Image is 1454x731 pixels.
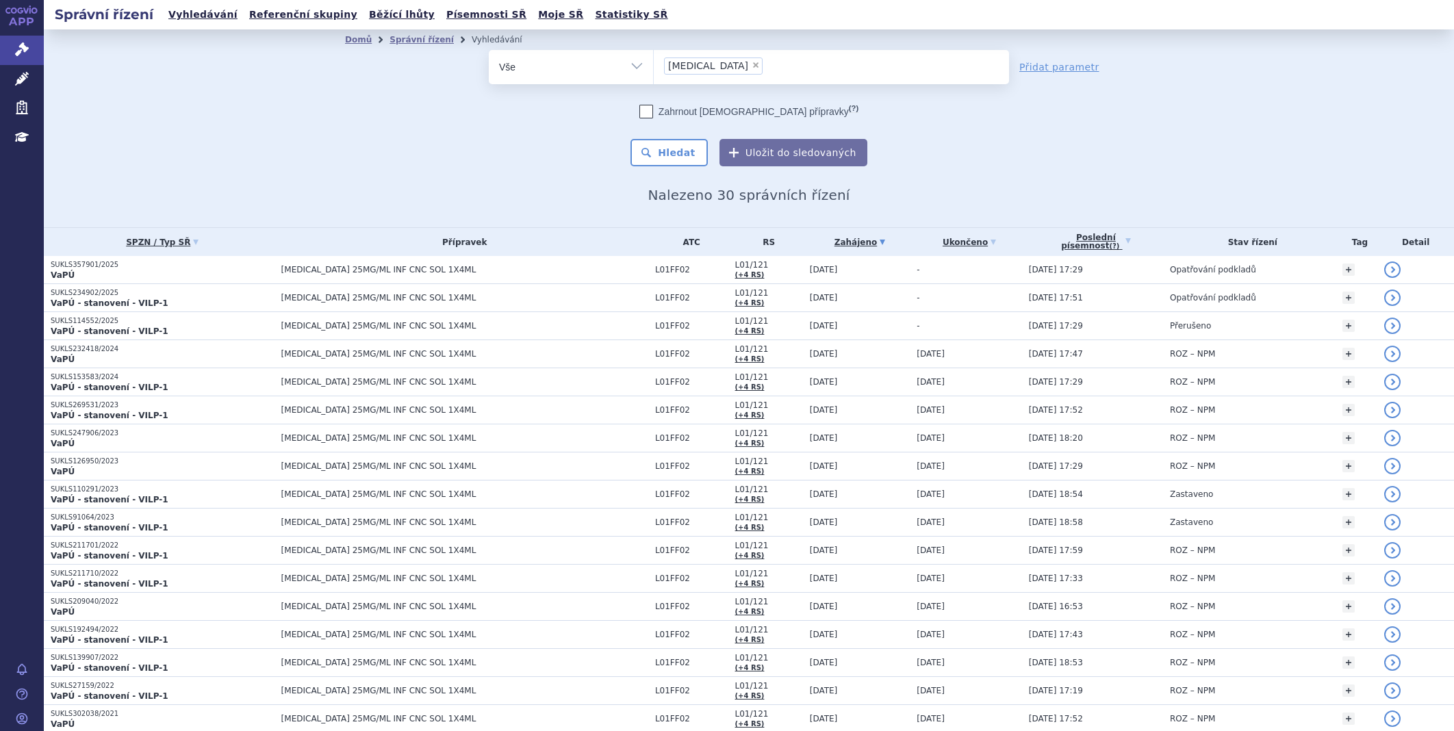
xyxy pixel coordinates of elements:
th: ATC [648,228,728,256]
span: [MEDICAL_DATA] 25MG/ML INF CNC SOL 1X4ML [281,433,624,443]
span: [DATE] [810,714,838,723]
span: L01/121 [735,372,803,382]
a: (+4 RS) [735,608,765,615]
span: L01/121 [735,485,803,494]
span: Opatřování podkladů [1170,293,1256,303]
a: detail [1384,374,1401,390]
span: ROZ – NPM [1170,377,1215,387]
a: Vyhledávání [164,5,242,24]
a: + [1342,713,1355,725]
span: [DATE] [917,574,945,583]
a: detail [1384,261,1401,278]
label: Zahrnout [DEMOGRAPHIC_DATA] přípravky [639,105,858,118]
a: Poslednípísemnost(?) [1029,228,1163,256]
span: [DATE] 17:43 [1029,630,1083,639]
a: + [1342,656,1355,669]
a: Přidat parametr [1019,60,1099,74]
span: Opatřování podkladů [1170,265,1256,274]
a: Referenční skupiny [245,5,361,24]
a: detail [1384,654,1401,671]
span: [DATE] 18:54 [1029,489,1083,499]
span: L01FF02 [655,574,728,583]
strong: VaPÚ - stanovení - VILP-1 [51,298,168,308]
span: [DATE] 17:59 [1029,546,1083,555]
a: detail [1384,402,1401,418]
span: L01FF02 [655,602,728,611]
span: L01/121 [735,597,803,606]
a: + [1342,684,1355,697]
a: (+4 RS) [735,664,765,671]
span: L01FF02 [655,293,728,303]
span: L01FF02 [655,686,728,695]
strong: VaPÚ - stanovení - VILP-1 [51,411,168,420]
strong: VaPÚ - stanovení - VILP-1 [51,579,168,589]
a: Správní řízení [390,35,454,44]
a: (+4 RS) [735,524,765,531]
span: ROZ – NPM [1170,405,1215,415]
span: L01FF02 [655,630,728,639]
span: L01FF02 [655,517,728,527]
span: L01/121 [735,428,803,438]
a: + [1342,432,1355,444]
span: [MEDICAL_DATA] [668,61,748,70]
span: × [752,61,760,69]
span: [DATE] [917,517,945,527]
p: SUKLS126950/2023 [51,457,275,466]
span: [MEDICAL_DATA] 25MG/ML INF CNC SOL 1X4ML [281,349,624,359]
a: detail [1384,318,1401,334]
span: [DATE] 17:47 [1029,349,1083,359]
a: detail [1384,598,1401,615]
span: L01FF02 [655,546,728,555]
span: L01FF02 [655,658,728,667]
span: [DATE] 17:51 [1029,293,1083,303]
a: (+4 RS) [735,467,765,475]
span: [DATE] [810,321,838,331]
a: + [1342,460,1355,472]
a: (+4 RS) [735,355,765,363]
th: RS [728,228,803,256]
span: [DATE] 17:52 [1029,714,1083,723]
span: [DATE] [917,377,945,387]
p: SUKLS302038/2021 [51,709,275,719]
a: (+4 RS) [735,327,765,335]
a: detail [1384,458,1401,474]
span: L01/121 [735,513,803,522]
span: L01/121 [735,541,803,550]
span: [MEDICAL_DATA] 25MG/ML INF CNC SOL 1X4ML [281,321,624,331]
a: + [1342,600,1355,613]
abbr: (?) [1109,242,1119,251]
a: Statistiky SŘ [591,5,672,24]
strong: VaPÚ [51,355,75,364]
a: detail [1384,486,1401,502]
th: Tag [1336,228,1378,256]
strong: VaPÚ - stanovení - VILP-1 [51,523,168,533]
a: detail [1384,290,1401,306]
span: [DATE] [810,517,838,527]
p: SUKLS153583/2024 [51,372,275,382]
span: L01FF02 [655,461,728,471]
span: Zastaveno [1170,489,1213,499]
span: L01/121 [735,681,803,691]
a: + [1342,516,1355,528]
span: ROZ – NPM [1170,433,1215,443]
span: [DATE] [917,714,945,723]
a: (+4 RS) [735,299,765,307]
strong: VaPÚ [51,607,75,617]
a: + [1342,264,1355,276]
span: [DATE] [917,433,945,443]
span: [DATE] [917,461,945,471]
a: + [1342,404,1355,416]
a: (+4 RS) [735,439,765,447]
p: SUKLS211701/2022 [51,541,275,550]
p: SUKLS357901/2025 [51,260,275,270]
abbr: (?) [849,104,858,113]
p: SUKLS269531/2023 [51,400,275,410]
span: Přerušeno [1170,321,1211,331]
span: - [917,321,919,331]
span: [DATE] 18:58 [1029,517,1083,527]
a: (+4 RS) [735,692,765,700]
strong: VaPÚ - stanovení - VILP-1 [51,383,168,392]
span: ROZ – NPM [1170,461,1215,471]
a: (+4 RS) [735,411,765,419]
span: [DATE] [810,377,838,387]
